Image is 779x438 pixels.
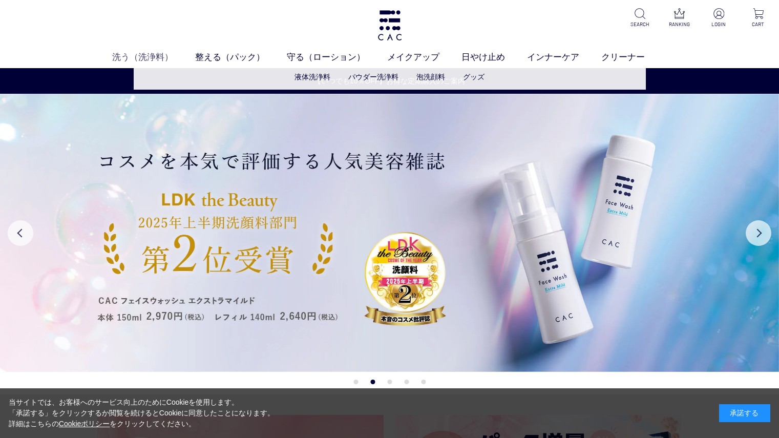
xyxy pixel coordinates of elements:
[746,20,771,28] p: CART
[527,51,601,64] a: インナーケア
[706,8,731,28] a: LOGIN
[667,8,692,28] a: RANKING
[9,397,275,429] div: 当サイトでは、お客様へのサービス向上のためにCookieを使用します。 「承諾する」をクリックするか閲覧を続けるとCookieに同意したことになります。 詳細はこちらの をクリックしてください。
[746,220,771,246] button: Next
[294,73,330,81] a: 液体洗浄料
[112,51,195,64] a: 洗う（洗浄料）
[601,51,667,64] a: クリーナー
[627,8,652,28] a: SEARCH
[421,380,426,384] button: 5 of 5
[370,380,375,384] button: 2 of 5
[404,380,409,384] button: 4 of 5
[667,20,692,28] p: RANKING
[706,20,731,28] p: LOGIN
[461,51,527,64] a: 日やけ止め
[463,73,485,81] a: グッズ
[59,420,110,428] a: Cookieポリシー
[348,73,398,81] a: パウダー洗浄料
[376,10,403,40] img: logo
[746,8,771,28] a: CART
[719,404,770,422] div: 承諾する
[353,380,358,384] button: 1 of 5
[627,20,652,28] p: SEARCH
[387,51,461,64] a: メイクアップ
[8,220,33,246] button: Previous
[287,51,387,64] a: 守る（ローション）
[387,380,392,384] button: 3 of 5
[195,51,287,64] a: 整える（パック）
[416,73,445,81] a: 泡洗顔料
[1,76,778,87] a: 【いつでも10％OFF】お得な定期購入のご案内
